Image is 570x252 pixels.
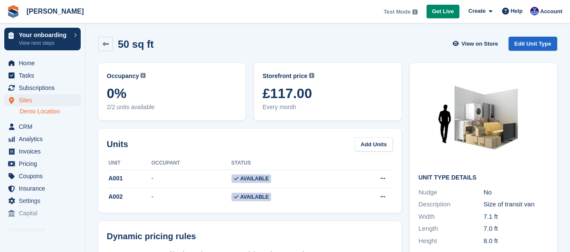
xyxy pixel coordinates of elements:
[509,37,557,51] a: Edit Unit Type
[4,94,81,106] a: menu
[4,82,81,94] a: menu
[484,224,549,234] div: 7.0 ft
[511,7,523,15] span: Help
[107,230,393,243] div: Dynamic pricing rules
[4,207,81,219] a: menu
[23,4,87,18] a: [PERSON_NAME]
[418,200,484,209] div: Description
[151,156,231,170] th: Occupant
[418,224,484,234] div: Length
[418,212,484,222] div: Width
[19,39,70,47] p: View next steps
[263,86,393,101] span: £117.00
[452,37,502,51] a: View on Store
[19,133,70,145] span: Analytics
[107,156,151,170] th: Unit
[231,193,272,201] span: Available
[4,121,81,133] a: menu
[19,170,70,182] span: Coupons
[309,73,314,78] img: icon-info-grey-7440780725fd019a000dd9b08b2336e03edf1995a4989e88bcd33f0948082b44.svg
[427,5,459,19] a: Get Live
[4,158,81,170] a: menu
[530,7,539,15] img: Andrew Omeltschenko
[418,236,484,246] div: Height
[19,94,70,106] span: Sites
[140,73,146,78] img: icon-info-grey-7440780725fd019a000dd9b08b2336e03edf1995a4989e88bcd33f0948082b44.svg
[540,7,562,16] span: Account
[484,236,549,246] div: 8.0 ft
[19,145,70,157] span: Invoices
[4,145,81,157] a: menu
[7,5,20,18] img: stora-icon-8386f47178a22dfd0bd8f6a31ec36ba5ce8667c1dd55bd0f319d3a0aa187defe.svg
[432,7,454,16] span: Get Live
[107,192,151,201] div: A002
[19,57,70,69] span: Home
[19,158,70,170] span: Pricing
[484,212,549,222] div: 7.1 ft
[263,103,393,112] span: Every month
[231,156,343,170] th: Status
[19,32,70,38] p: Your onboarding
[420,72,548,168] img: 50.jpg
[355,137,393,151] a: Add Units
[20,107,81,116] a: Demo Location
[484,188,549,197] div: No
[4,182,81,194] a: menu
[107,174,151,183] div: A001
[484,200,549,209] div: Size of transit van
[4,133,81,145] a: menu
[107,138,128,151] h2: Units
[263,72,307,81] span: Storefront price
[19,82,70,94] span: Subscriptions
[151,188,231,206] td: -
[383,8,410,16] span: Test Mode
[462,40,498,48] span: View on Store
[468,7,485,15] span: Create
[8,226,85,235] span: Storefront
[4,70,81,81] a: menu
[118,38,154,50] h2: 50 sq ft
[231,174,272,183] span: Available
[19,182,70,194] span: Insurance
[107,103,237,112] span: 2/2 units available
[418,188,484,197] div: Nudge
[19,121,70,133] span: CRM
[19,70,70,81] span: Tasks
[4,57,81,69] a: menu
[412,9,418,14] img: icon-info-grey-7440780725fd019a000dd9b08b2336e03edf1995a4989e88bcd33f0948082b44.svg
[107,72,139,81] span: Occupancy
[19,195,70,207] span: Settings
[418,174,549,181] h2: Unit Type details
[4,28,81,50] a: Your onboarding View next steps
[19,207,70,219] span: Capital
[4,195,81,207] a: menu
[4,170,81,182] a: menu
[151,170,231,188] td: -
[107,86,237,101] span: 0%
